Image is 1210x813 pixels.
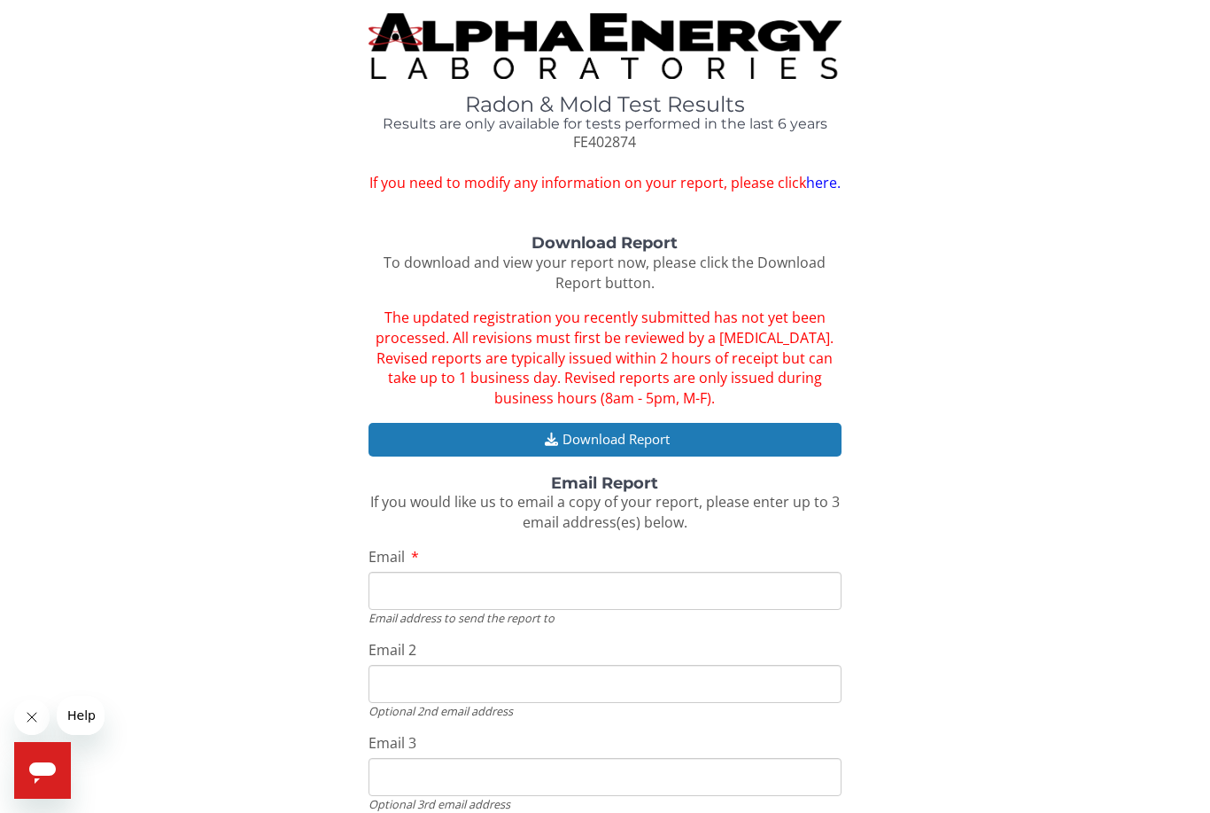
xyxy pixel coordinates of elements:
[368,116,842,132] h4: Results are only available for tests performed in the last 6 years
[368,733,416,753] span: Email 3
[368,610,842,626] div: Email address to send the report to
[368,547,405,567] span: Email
[551,473,658,493] strong: Email Report
[368,703,842,719] div: Optional 2nd email address
[57,696,105,735] iframe: Message from company
[806,173,841,192] a: here.
[370,492,840,532] span: If you would like us to email a copy of your report, please enter up to 3 email address(es) below.
[368,173,842,193] span: If you need to modify any information on your report, please click
[14,742,71,799] iframe: Button to launch messaging window
[368,13,842,79] img: TightCrop.jpg
[368,796,842,812] div: Optional 3rd email address
[384,253,826,293] span: To download and view your report now, please click the Download Report button.
[14,700,50,735] iframe: Close message
[368,640,416,660] span: Email 2
[573,132,636,152] span: FE402874
[531,233,678,253] strong: Download Report
[368,93,842,116] h1: Radon & Mold Test Results
[368,423,842,456] button: Download Report
[376,308,834,408] span: The updated registration you recently submitted has not yet been processed. All revisions must fi...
